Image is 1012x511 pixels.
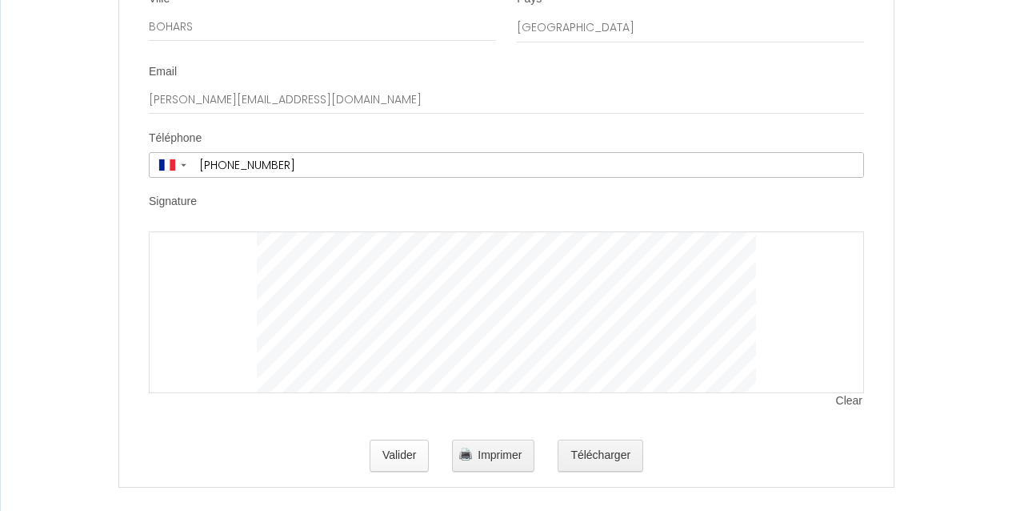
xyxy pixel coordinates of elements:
button: Télécharger [558,440,643,472]
label: Email [149,64,177,80]
label: Téléphone [149,131,202,147]
span: Clear [836,393,864,409]
input: +33 6 12 34 56 78 [194,153,863,177]
button: Imprimer [452,440,534,472]
label: Signature [149,194,197,210]
span: Imprimer [478,449,522,461]
button: Valider [370,440,430,472]
img: printer.png [459,448,472,461]
span: ▼ [179,162,188,168]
